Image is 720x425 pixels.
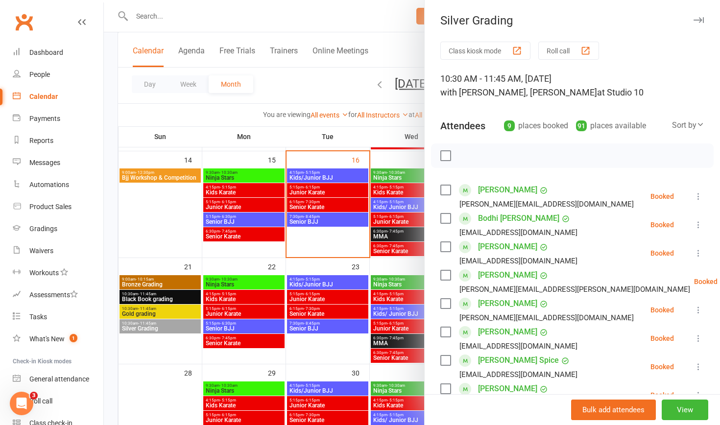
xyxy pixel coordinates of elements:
[29,375,89,383] div: General attendance
[597,87,644,97] span: at Studio 10
[29,115,60,122] div: Payments
[13,196,103,218] a: Product Sales
[650,307,674,313] div: Booked
[13,64,103,86] a: People
[662,400,708,420] button: View
[13,86,103,108] a: Calendar
[478,296,537,311] a: [PERSON_NAME]
[29,159,60,166] div: Messages
[650,193,674,200] div: Booked
[440,42,530,60] button: Class kiosk mode
[478,267,537,283] a: [PERSON_NAME]
[650,221,674,228] div: Booked
[13,174,103,196] a: Automations
[459,226,577,239] div: [EMAIL_ADDRESS][DOMAIN_NAME]
[478,324,537,340] a: [PERSON_NAME]
[29,335,65,343] div: What's New
[459,340,577,353] div: [EMAIL_ADDRESS][DOMAIN_NAME]
[650,335,674,342] div: Booked
[13,152,103,174] a: Messages
[29,291,78,299] div: Assessments
[29,269,59,277] div: Workouts
[571,400,656,420] button: Bulk add attendees
[672,119,704,132] div: Sort by
[504,120,515,131] div: 9
[13,328,103,350] a: What's New1
[13,42,103,64] a: Dashboard
[459,255,577,267] div: [EMAIL_ADDRESS][DOMAIN_NAME]
[459,368,577,381] div: [EMAIL_ADDRESS][DOMAIN_NAME]
[459,283,690,296] div: [PERSON_NAME][EMAIL_ADDRESS][PERSON_NAME][DOMAIN_NAME]
[13,108,103,130] a: Payments
[694,278,718,285] div: Booked
[478,353,559,368] a: [PERSON_NAME] Spice
[29,397,52,405] div: Roll call
[576,119,646,133] div: places available
[504,119,568,133] div: places booked
[29,93,58,100] div: Calendar
[29,225,57,233] div: Gradings
[13,240,103,262] a: Waivers
[459,311,634,324] div: [PERSON_NAME][EMAIL_ADDRESS][DOMAIN_NAME]
[459,198,634,211] div: [PERSON_NAME][EMAIL_ADDRESS][DOMAIN_NAME]
[29,181,69,189] div: Automations
[29,71,50,78] div: People
[478,211,559,226] a: Bodhi [PERSON_NAME]
[650,392,674,399] div: Booked
[13,284,103,306] a: Assessments
[29,247,53,255] div: Waivers
[13,218,103,240] a: Gradings
[70,334,77,342] span: 1
[440,119,485,133] div: Attendees
[13,368,103,390] a: General attendance kiosk mode
[30,392,38,400] span: 3
[13,306,103,328] a: Tasks
[29,137,53,144] div: Reports
[538,42,599,60] button: Roll call
[13,130,103,152] a: Reports
[650,250,674,257] div: Booked
[12,10,36,34] a: Clubworx
[13,390,103,412] a: Roll call
[478,381,537,397] a: [PERSON_NAME]
[478,182,537,198] a: [PERSON_NAME]
[425,14,720,27] div: Silver Grading
[29,203,72,211] div: Product Sales
[13,262,103,284] a: Workouts
[29,48,63,56] div: Dashboard
[440,72,704,99] div: 10:30 AM - 11:45 AM, [DATE]
[478,239,537,255] a: [PERSON_NAME]
[650,363,674,370] div: Booked
[440,87,597,97] span: with [PERSON_NAME], [PERSON_NAME]
[10,392,33,415] iframe: Intercom live chat
[576,120,587,131] div: 91
[29,313,47,321] div: Tasks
